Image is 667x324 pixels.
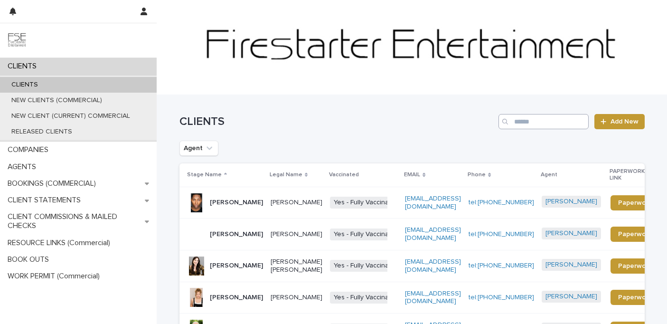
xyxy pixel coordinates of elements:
[610,166,654,184] p: PAPERWORK LINK
[8,31,27,50] img: 9JgRvJ3ETPGCJDhvPVA5
[545,198,597,206] a: [PERSON_NAME]
[210,262,263,270] p: [PERSON_NAME]
[545,293,597,301] a: [PERSON_NAME]
[618,263,652,269] span: Paperwork
[469,231,534,238] a: tel:[PHONE_NUMBER]
[618,294,652,301] span: Paperwork
[330,292,403,304] span: Yes - Fully Vaccinated
[404,170,420,180] p: EMAIL
[270,170,302,180] p: Legal Name
[4,255,56,264] p: BOOK OUTS
[271,294,322,302] p: [PERSON_NAME]
[4,112,138,120] p: NEW CLIENT (CURRENT) COMMERCIAL
[4,212,145,230] p: CLIENT COMMISSIONS & MAILED CHECKS
[271,199,322,207] p: [PERSON_NAME]
[330,260,403,272] span: Yes - Fully Vaccinated
[541,170,557,180] p: Agent
[545,229,597,238] a: [PERSON_NAME]
[330,229,403,240] span: Yes - Fully Vaccinated
[210,199,263,207] p: [PERSON_NAME]
[329,170,359,180] p: Vaccinated
[271,230,322,238] p: [PERSON_NAME]
[271,258,322,274] p: [PERSON_NAME] [PERSON_NAME]
[469,199,534,206] a: tel:[PHONE_NUMBER]
[4,272,107,281] p: WORK PERMIT (Commercial)
[405,195,461,210] a: [EMAIL_ADDRESS][DOMAIN_NAME]
[4,196,88,205] p: CLIENT STATEMENTS
[405,258,461,273] a: [EMAIL_ADDRESS][DOMAIN_NAME]
[210,230,263,238] p: [PERSON_NAME]
[4,145,56,154] p: COMPANIES
[611,290,659,305] a: Paperwork
[545,261,597,269] a: [PERSON_NAME]
[4,96,110,105] p: NEW CLIENTS (COMMERCIAL)
[4,81,46,89] p: CLIENTS
[405,290,461,305] a: [EMAIL_ADDRESS][DOMAIN_NAME]
[187,170,222,180] p: Stage Name
[4,162,44,172] p: AGENTS
[611,258,659,274] a: Paperwork
[611,227,659,242] a: Paperwork
[4,238,118,248] p: RESOURCE LINKS (Commercial)
[469,262,534,269] a: tel:[PHONE_NUMBER]
[468,170,486,180] p: Phone
[179,115,495,129] h1: CLIENTS
[4,62,44,71] p: CLIENTS
[179,141,218,156] button: Agent
[210,294,263,302] p: [PERSON_NAME]
[618,231,652,238] span: Paperwork
[330,197,403,209] span: Yes - Fully Vaccinated
[611,195,659,210] a: Paperwork
[4,128,80,136] p: RELEASED CLIENTS
[618,200,652,206] span: Paperwork
[498,114,589,129] input: Search
[469,294,534,301] a: tel:[PHONE_NUMBER]
[4,179,103,188] p: BOOKINGS (COMMERCIAL)
[611,118,639,125] span: Add New
[405,227,461,241] a: [EMAIL_ADDRESS][DOMAIN_NAME]
[594,114,644,129] a: Add New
